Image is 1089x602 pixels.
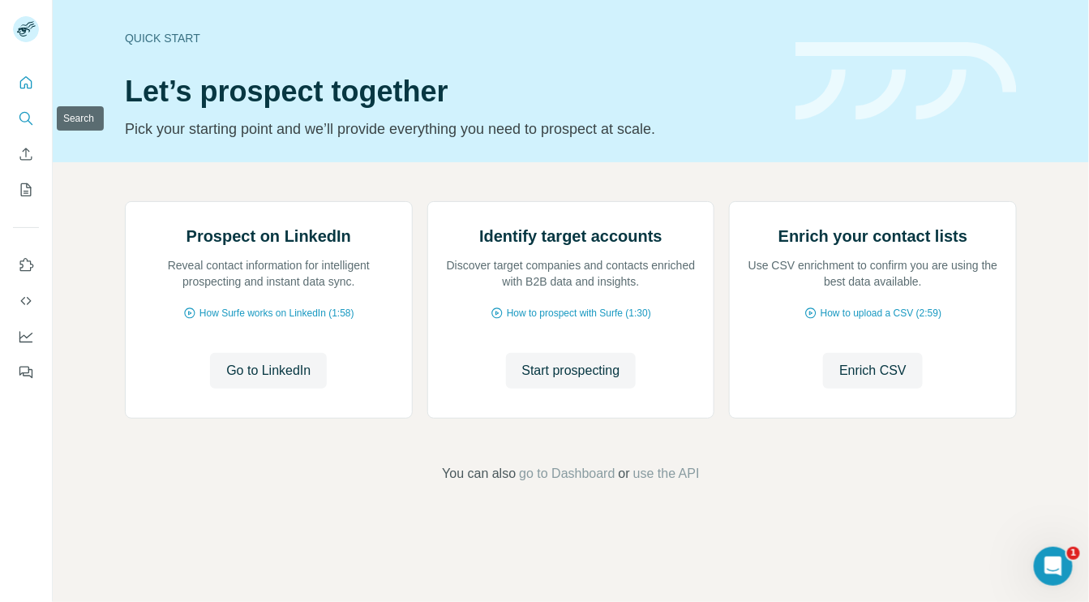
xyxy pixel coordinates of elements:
img: banner [795,42,1017,121]
span: You can also [442,464,516,484]
span: How to upload a CSV (2:59) [821,306,941,320]
button: use the API [633,464,700,484]
span: or [619,464,630,484]
button: Go to LinkedIn [210,353,327,389]
span: 1 [1067,547,1080,560]
button: Feedback [13,358,39,387]
div: Quick start [125,30,776,46]
button: Start prospecting [506,353,637,389]
span: Start prospecting [522,361,620,381]
span: Enrich CSV [839,361,907,381]
h2: Enrich your contact lists [778,225,967,247]
button: Enrich CSV [13,140,39,169]
p: Discover target companies and contacts enriched with B2B data and insights. [444,257,698,290]
button: Quick start [13,68,39,97]
h2: Prospect on LinkedIn [187,225,351,247]
p: Pick your starting point and we’ll provide everything you need to prospect at scale. [125,118,776,140]
button: Dashboard [13,322,39,351]
p: Use CSV enrichment to confirm you are using the best data available. [746,257,1000,290]
span: How to prospect with Surfe (1:30) [507,306,651,320]
button: Enrich CSV [823,353,923,389]
h2: Identify target accounts [479,225,662,247]
button: My lists [13,175,39,204]
p: Reveal contact information for intelligent prospecting and instant data sync. [142,257,396,290]
button: Search [13,104,39,133]
button: Use Surfe API [13,286,39,316]
span: How Surfe works on LinkedIn (1:58) [199,306,354,320]
span: Go to LinkedIn [226,361,311,381]
button: go to Dashboard [519,464,615,484]
button: Use Surfe on LinkedIn [13,251,39,280]
h1: Let’s prospect together [125,75,776,108]
iframe: Intercom live chat [1034,547,1073,586]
